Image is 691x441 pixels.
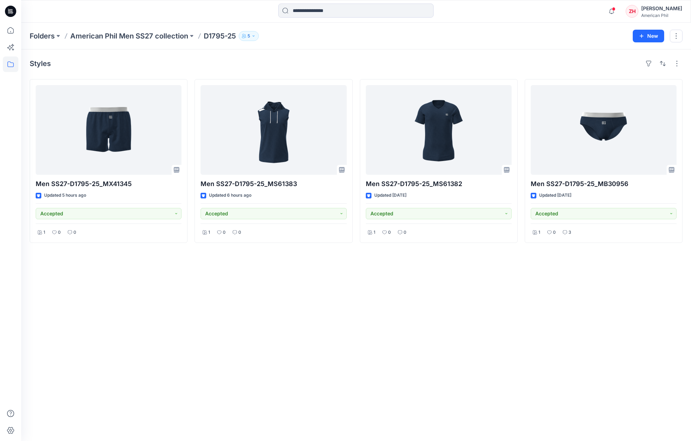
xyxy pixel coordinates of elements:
p: 5 [248,32,250,40]
p: 3 [568,229,571,236]
p: 0 [238,229,241,236]
p: 1 [43,229,45,236]
p: Men SS27-D1795-25_MX41345 [36,179,181,189]
p: D1795-25 [204,31,236,41]
div: ZH [626,5,638,18]
a: Men SS27-D1795-25_MX41345 [36,85,181,175]
p: 0 [58,229,61,236]
p: Updated 6 hours ago [209,192,251,199]
p: Men SS27-D1795-25_MS61382 [366,179,512,189]
div: American Phil [641,13,682,18]
p: Updated [DATE] [374,192,406,199]
a: Folders [30,31,55,41]
p: 0 [223,229,226,236]
a: Men SS27-D1795-25_MB30956 [531,85,677,175]
p: Updated 5 hours ago [44,192,86,199]
button: 5 [239,31,259,41]
p: Men SS27-D1795-25_MS61383 [201,179,346,189]
a: Men SS27-D1795-25_MS61383 [201,85,346,175]
p: 0 [73,229,76,236]
p: 0 [553,229,556,236]
p: 1 [374,229,375,236]
a: Men SS27-D1795-25_MS61382 [366,85,512,175]
p: 0 [404,229,406,236]
p: 1 [208,229,210,236]
p: Men SS27-D1795-25_MB30956 [531,179,677,189]
a: American Phil Men SS27 collection [70,31,188,41]
p: 1 [538,229,540,236]
p: 0 [388,229,391,236]
button: New [633,30,664,42]
h4: Styles [30,59,51,68]
div: [PERSON_NAME] [641,4,682,13]
p: Updated [DATE] [539,192,571,199]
